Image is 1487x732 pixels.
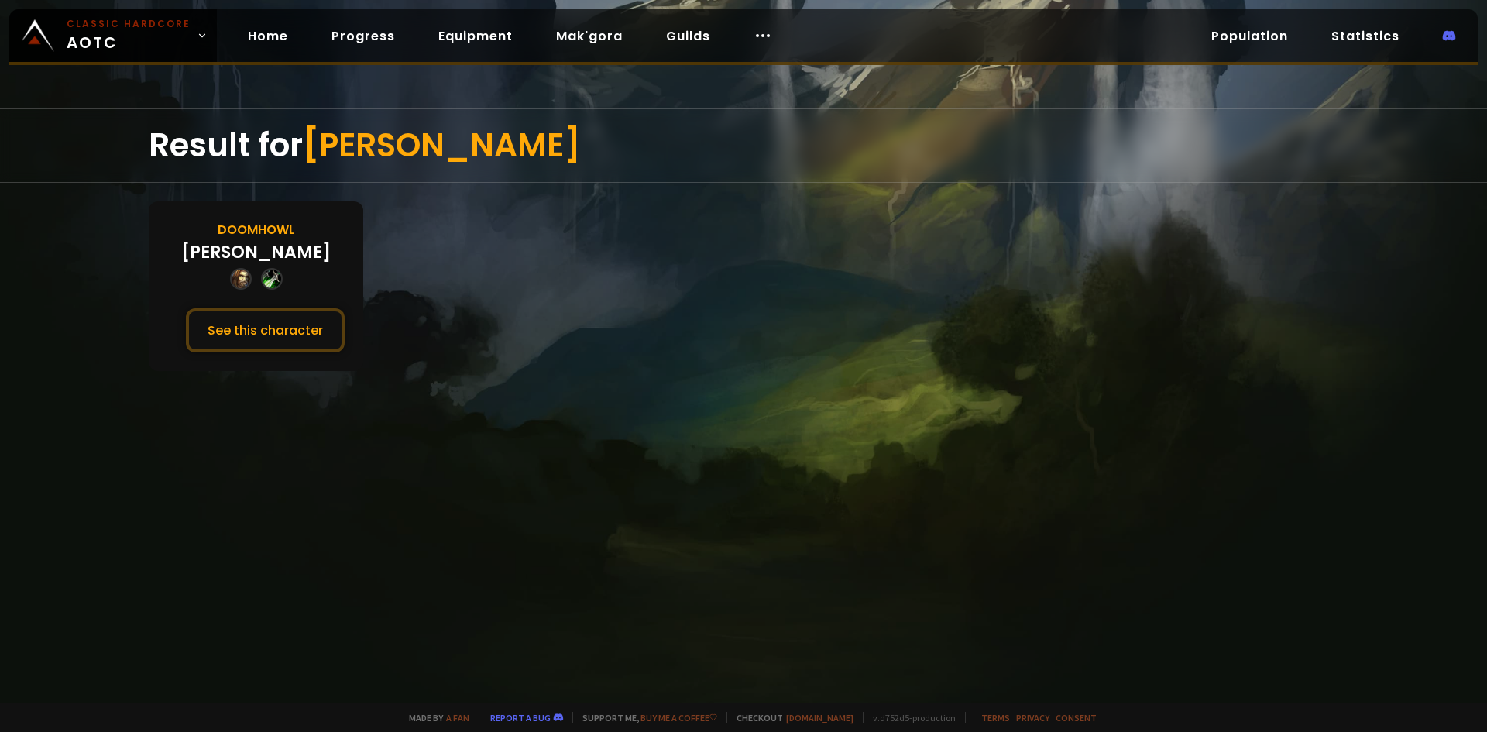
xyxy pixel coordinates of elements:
[426,20,525,52] a: Equipment
[544,20,635,52] a: Mak'gora
[1056,712,1097,723] a: Consent
[186,308,345,352] button: See this character
[572,712,717,723] span: Support me,
[67,17,191,54] span: AOTC
[235,20,300,52] a: Home
[1319,20,1412,52] a: Statistics
[1199,20,1300,52] a: Population
[67,17,191,31] small: Classic Hardcore
[786,712,853,723] a: [DOMAIN_NAME]
[446,712,469,723] a: a fan
[654,20,723,52] a: Guilds
[490,712,551,723] a: Report a bug
[149,109,1338,182] div: Result for
[319,20,407,52] a: Progress
[863,712,956,723] span: v. d752d5 - production
[726,712,853,723] span: Checkout
[303,122,581,168] span: [PERSON_NAME]
[981,712,1010,723] a: Terms
[640,712,717,723] a: Buy me a coffee
[218,220,295,239] div: Doomhowl
[400,712,469,723] span: Made by
[9,9,217,62] a: Classic HardcoreAOTC
[181,239,331,265] div: [PERSON_NAME]
[1016,712,1049,723] a: Privacy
